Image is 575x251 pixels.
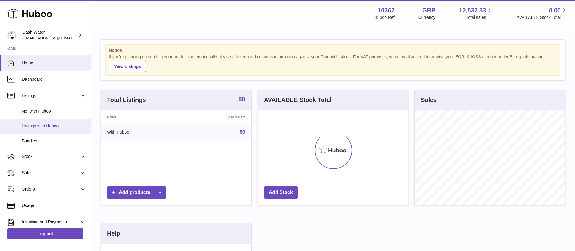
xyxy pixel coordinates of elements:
[238,96,245,102] strong: 80
[459,6,493,20] a: 12,532.33 Total sales
[459,6,486,15] span: 12,532.33
[22,170,80,176] span: Sales
[418,15,436,20] div: Currency
[101,110,180,124] th: Name
[22,203,86,209] span: Usage
[466,15,493,20] span: Total sales
[22,36,89,40] span: [EMAIL_ADDRESS][DOMAIN_NAME]
[109,61,146,72] a: View Listings
[22,138,86,144] span: Bundles
[7,228,83,239] a: Log out
[264,186,298,199] a: Add Stock
[107,186,166,199] a: Add products
[22,93,80,99] span: Listings
[22,219,80,225] span: Invoicing and Payments
[22,154,80,159] span: Stock
[22,108,86,114] span: Not with Huboo
[109,54,557,72] div: If you're planning on sending your products internationally please add required customs informati...
[22,76,86,82] span: Dashboard
[22,186,80,192] span: Orders
[374,15,395,20] div: Huboo Ref
[7,31,16,40] img: internalAdmin-10362@internal.huboo.com
[422,6,435,15] strong: GBP
[238,96,245,103] a: 80
[516,6,568,20] a: 0.00 AVAILABLE Stock Total
[101,124,180,140] td: With Huboo
[264,96,332,104] h3: AVAILABLE Stock Total
[180,110,251,124] th: Quantity
[107,96,146,104] h3: Total Listings
[109,48,557,53] strong: Notice
[549,6,561,15] span: 0.00
[421,96,436,104] h3: Sales
[240,129,245,134] a: 80
[516,15,568,20] span: AVAILABLE Stock Total
[107,229,120,238] h3: Help
[22,123,86,129] span: Listings with Huboo
[22,29,77,41] div: Dash Water
[378,6,395,15] strong: 10362
[22,60,86,66] span: Home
